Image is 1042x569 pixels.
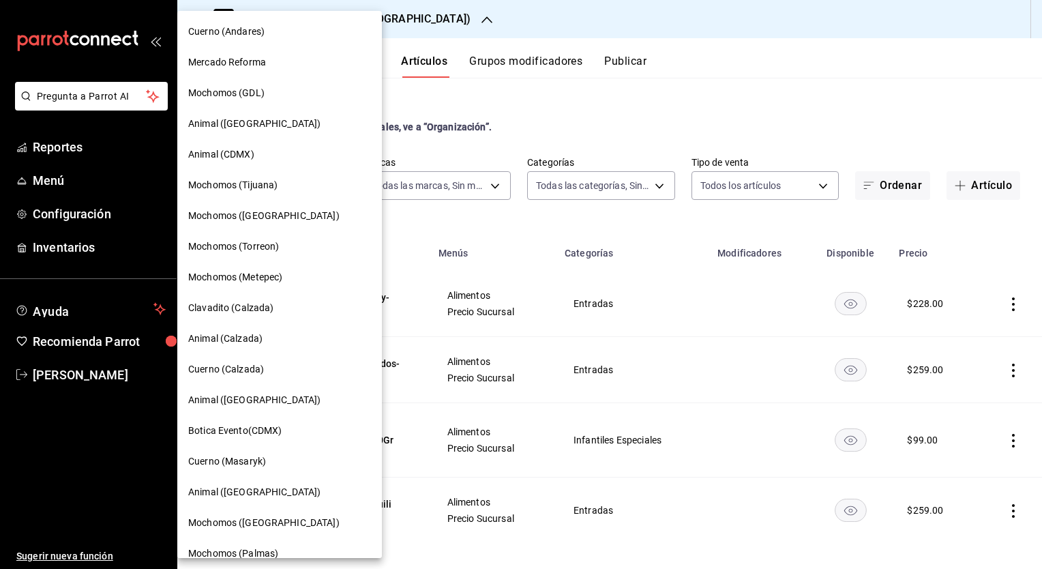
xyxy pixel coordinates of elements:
span: Animal ([GEOGRAPHIC_DATA]) [188,485,321,499]
span: Mochomos (Metepec) [188,270,282,284]
div: Cuerno (Masaryk) [177,446,382,477]
span: Mercado Reforma [188,55,266,70]
div: Botica Evento(CDMX) [177,415,382,446]
div: Mochomos (Torreon) [177,231,382,262]
div: Animal (CDMX) [177,139,382,170]
div: Animal ([GEOGRAPHIC_DATA]) [177,385,382,415]
span: Animal ([GEOGRAPHIC_DATA]) [188,393,321,407]
div: Mochomos (Tijuana) [177,170,382,201]
div: Mochomos (Palmas) [177,538,382,569]
span: Cuerno (Calzada) [188,362,264,377]
span: Mochomos (Tijuana) [188,178,278,192]
div: Cuerno (Calzada) [177,354,382,385]
span: Mochomos (Palmas) [188,546,278,561]
div: Mochomos (Metepec) [177,262,382,293]
div: Cuerno (Andares) [177,16,382,47]
div: Animal (Calzada) [177,323,382,354]
span: Clavadito (Calzada) [188,301,274,315]
span: Cuerno (Andares) [188,25,265,39]
span: Animal (Calzada) [188,332,263,346]
div: Mochomos (GDL) [177,78,382,108]
span: Animal ([GEOGRAPHIC_DATA]) [188,117,321,131]
span: Mochomos (Torreon) [188,239,279,254]
span: Mochomos ([GEOGRAPHIC_DATA]) [188,209,340,223]
span: Mochomos ([GEOGRAPHIC_DATA]) [188,516,340,530]
div: Animal ([GEOGRAPHIC_DATA]) [177,477,382,508]
span: Animal (CDMX) [188,147,254,162]
div: Clavadito (Calzada) [177,293,382,323]
div: Mochomos ([GEOGRAPHIC_DATA]) [177,201,382,231]
span: Mochomos (GDL) [188,86,265,100]
span: Cuerno (Masaryk) [188,454,266,469]
div: Animal ([GEOGRAPHIC_DATA]) [177,108,382,139]
div: Mercado Reforma [177,47,382,78]
div: Mochomos ([GEOGRAPHIC_DATA]) [177,508,382,538]
span: Botica Evento(CDMX) [188,424,282,438]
